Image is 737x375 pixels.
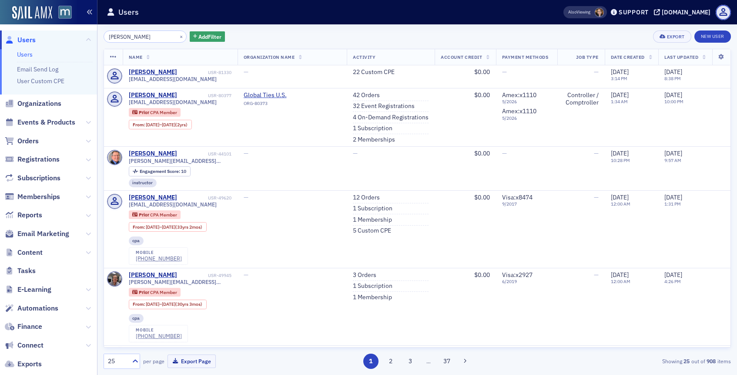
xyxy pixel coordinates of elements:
span: [DATE] [162,224,175,230]
a: [PHONE_NUMBER] [136,333,182,339]
span: [DATE] [664,271,682,279]
span: Date Created [611,54,645,60]
span: [DATE] [664,149,682,157]
span: [PERSON_NAME][EMAIL_ADDRESS][DOMAIN_NAME] [129,158,231,164]
div: [PERSON_NAME] [129,91,177,99]
a: Reports [5,210,42,220]
div: Export [667,34,685,39]
span: [DATE] [611,271,629,279]
a: Users [5,35,36,45]
span: $0.00 [474,271,490,279]
span: — [502,68,507,76]
a: Users [17,51,33,58]
a: 1 Subscription [353,125,392,132]
span: [DATE] [611,68,629,76]
span: [DATE] [611,91,629,99]
span: $0.00 [474,149,490,157]
span: — [594,193,599,201]
span: 5 / 2026 [502,115,551,121]
span: Michelle Brown [595,8,604,17]
div: [DOMAIN_NAME] [662,8,710,16]
span: Visa : x2927 [502,271,533,279]
span: CPA Member [150,289,177,295]
div: Showing out of items [528,357,731,365]
strong: 908 [705,357,717,365]
time: 9:57 AM [664,157,681,163]
span: Connect [17,341,44,350]
span: [DATE] [664,68,682,76]
div: – (33yrs 2mos) [146,224,202,230]
strong: 25 [682,357,691,365]
span: [DATE] [162,301,175,307]
span: Engagement Score : [140,168,181,174]
button: 1 [363,354,379,369]
span: — [244,149,248,157]
span: From : [133,122,146,128]
a: Registrations [5,155,60,164]
span: 5 / 2026 [502,99,551,105]
h1: Users [118,7,139,17]
button: 3 [403,354,418,369]
a: 2 Memberships [353,136,395,144]
div: 10 [140,169,186,174]
time: 10:28 PM [611,157,630,163]
span: [DATE] [146,122,159,128]
span: Account Credit [441,54,482,60]
span: — [244,193,248,201]
div: Engagement Score: 10 [129,166,191,176]
a: [PERSON_NAME] [129,271,177,279]
span: [PERSON_NAME][EMAIL_ADDRESS][DOMAIN_NAME] [129,279,231,285]
div: Also [568,9,576,15]
span: — [353,149,358,157]
span: Tasks [17,266,36,276]
time: 8:38 PM [664,75,681,81]
a: Prior CPA Member [132,109,177,115]
div: cpa [129,236,144,245]
span: — [244,271,248,279]
span: Profile [716,5,731,20]
span: — [594,149,599,157]
span: Activity [353,54,375,60]
div: cpa [129,314,144,323]
span: — [594,271,599,279]
span: [DATE] [146,301,159,307]
a: Subscriptions [5,173,60,183]
label: per page [143,357,164,365]
span: Orders [17,136,39,146]
a: Finance [5,322,42,331]
span: [DATE] [664,193,682,201]
div: Prior: Prior: CPA Member [129,108,181,117]
div: mobile [136,250,182,255]
div: instructor [129,179,157,187]
span: Viewing [568,9,590,15]
span: 6 / 2019 [502,279,551,284]
div: From: 2022-09-01 00:00:00 [129,120,192,129]
button: 2 [383,354,398,369]
span: Memberships [17,192,60,202]
a: Global Ties U.S. [244,91,323,99]
button: AddFilter [190,31,225,42]
span: Reports [17,210,42,220]
time: 4:26 PM [664,278,681,284]
span: From : [133,224,146,230]
div: USR-80377 [178,93,231,98]
div: USR-44101 [178,151,231,157]
a: Orders [5,136,39,146]
time: 1:31 PM [664,201,681,207]
span: Automations [17,304,58,313]
a: Exports [5,359,42,369]
span: Subscriptions [17,173,60,183]
a: User Custom CPE [17,77,64,85]
span: Prior [139,109,150,115]
time: 12:00 AM [611,278,630,284]
span: [DATE] [162,122,175,128]
span: Email Marketing [17,229,69,239]
span: Amex : x1110 [502,91,536,99]
a: 1 Subscription [353,205,392,213]
div: 25 [108,357,127,366]
span: Payment Methods [502,54,549,60]
div: From: 1987-03-19 00:00:00 [129,300,207,309]
button: Export [653,30,691,43]
button: 37 [439,354,455,369]
span: [DATE] [611,149,629,157]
